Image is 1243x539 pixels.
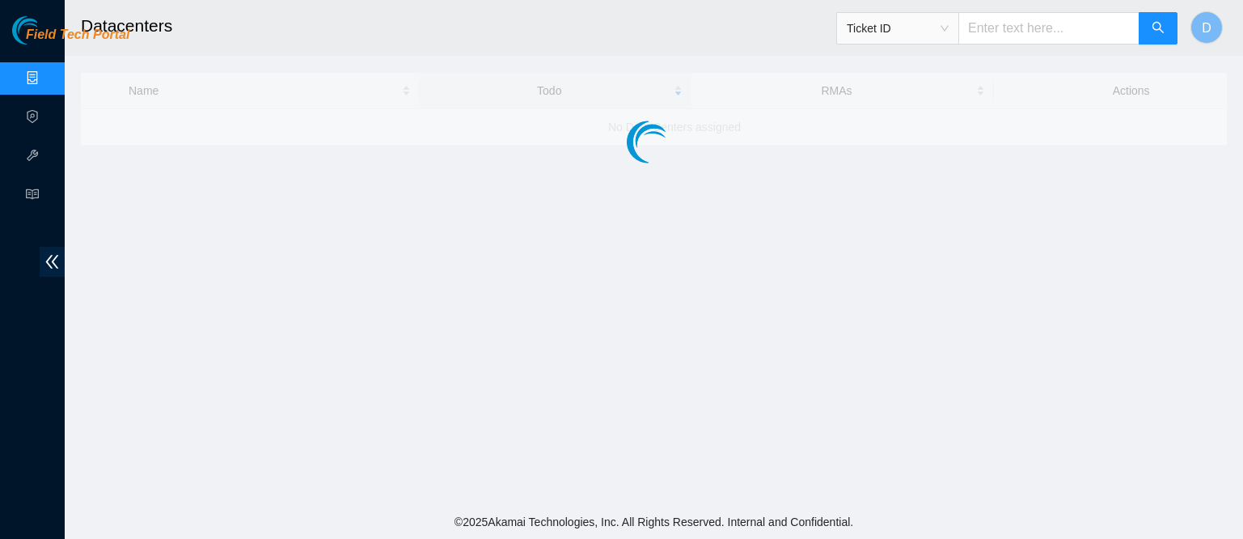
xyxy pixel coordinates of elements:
[26,180,39,213] span: read
[1190,11,1223,44] button: D
[1139,12,1177,45] button: search
[12,16,82,45] img: Akamai Technologies
[26,28,129,43] span: Field Tech Portal
[65,505,1243,539] footer: © 2025 Akamai Technologies, Inc. All Rights Reserved. Internal and Confidential.
[847,16,949,40] span: Ticket ID
[40,247,65,277] span: double-left
[1152,21,1165,36] span: search
[1202,18,1211,38] span: D
[12,29,129,50] a: Akamai TechnologiesField Tech Portal
[958,12,1139,45] input: Enter text here...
